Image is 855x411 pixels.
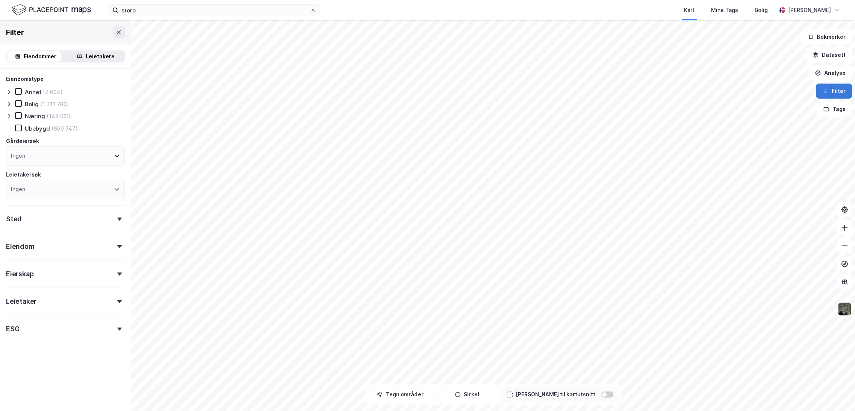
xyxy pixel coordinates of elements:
[817,375,855,411] div: Kontrollprogram for chat
[6,75,44,84] div: Eiendomstype
[6,242,35,251] div: Eiendom
[6,297,36,306] div: Leietaker
[817,102,852,117] button: Tags
[837,302,852,316] img: 9k=
[11,185,25,194] div: Ingen
[711,6,738,15] div: Mine Tags
[40,100,69,108] div: (1 711 780)
[6,215,22,224] div: Sted
[817,375,855,411] iframe: Chat Widget
[47,113,72,120] div: (148 023)
[435,387,499,402] button: Sirkel
[6,137,39,146] div: Gårdeiersøk
[6,170,41,179] div: Leietakersøk
[368,387,432,402] button: Tegn områder
[516,390,595,399] div: [PERSON_NAME] til kartutsnitt
[808,65,852,81] button: Analyse
[25,100,39,108] div: Bolig
[816,84,852,99] button: Filter
[11,151,25,160] div: Ingen
[684,6,695,15] div: Kart
[24,52,56,61] div: Eiendommer
[51,125,78,132] div: (599 747)
[6,269,33,279] div: Eierskap
[118,5,310,16] input: Søk på adresse, matrikkel, gårdeiere, leietakere eller personer
[6,324,19,333] div: ESG
[25,88,41,96] div: Annet
[43,88,63,96] div: (7 604)
[755,6,768,15] div: Bolig
[801,29,852,44] button: Bokmerker
[12,3,91,17] img: logo.f888ab2527a4732fd821a326f86c7f29.svg
[25,125,50,132] div: Ubebygd
[25,113,45,120] div: Næring
[6,26,24,38] div: Filter
[806,47,852,62] button: Datasett
[86,52,115,61] div: Leietakere
[788,6,831,15] div: [PERSON_NAME]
